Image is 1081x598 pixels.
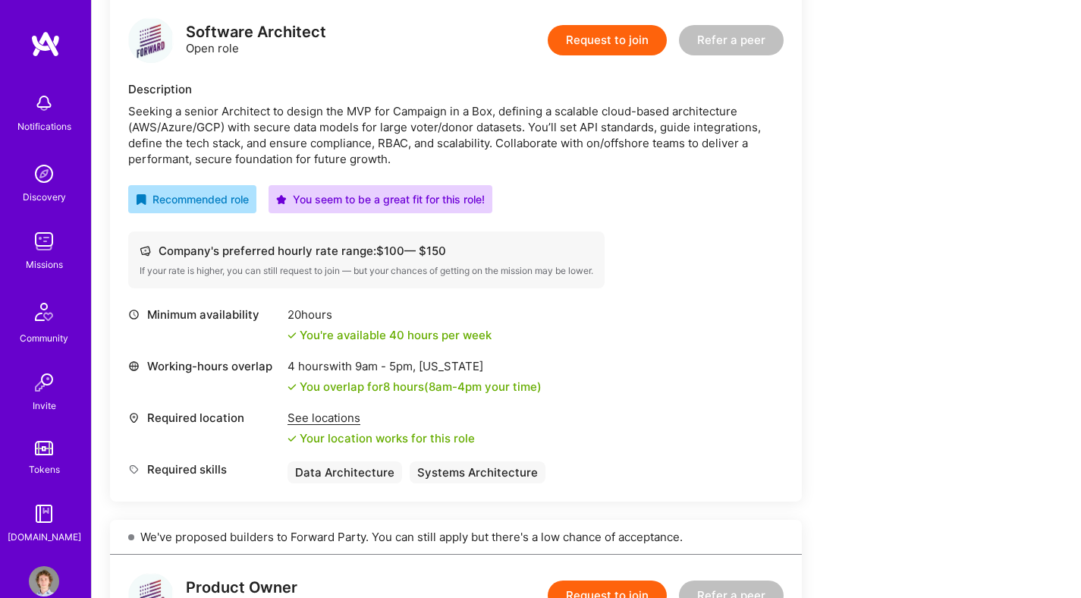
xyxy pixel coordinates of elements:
[23,189,66,205] div: Discovery
[29,499,59,529] img: guide book
[429,379,482,394] span: 8am - 4pm
[29,88,59,118] img: bell
[128,461,280,477] div: Required skills
[288,410,475,426] div: See locations
[140,245,151,257] i: icon Cash
[29,566,59,596] img: User Avatar
[29,159,59,189] img: discovery
[288,358,542,374] div: 4 hours with [US_STATE]
[128,103,784,167] div: Seeking a senior Architect to design the MVP for Campaign in a Box, defining a scalable cloud-bas...
[548,25,667,55] button: Request to join
[128,464,140,475] i: icon Tag
[288,434,297,443] i: icon Check
[33,398,56,414] div: Invite
[29,226,59,257] img: teamwork
[30,30,61,58] img: logo
[29,367,59,398] img: Invite
[128,81,784,97] div: Description
[288,331,297,340] i: icon Check
[288,327,492,343] div: You're available 40 hours per week
[20,330,68,346] div: Community
[128,17,174,63] img: logo
[136,194,146,205] i: icon RecommendedBadge
[140,243,593,259] div: Company's preferred hourly rate range: $ 100 — $ 150
[300,379,542,395] div: You overlap for 8 hours ( your time)
[8,529,81,545] div: [DOMAIN_NAME]
[128,309,140,320] i: icon Clock
[128,412,140,423] i: icon Location
[140,265,593,277] div: If your rate is higher, you can still request to join — but your chances of getting on the missio...
[17,118,71,134] div: Notifications
[186,24,326,40] div: Software Architect
[110,520,802,555] div: We've proposed builders to Forward Party. You can still apply but there's a low chance of accepta...
[288,430,475,446] div: Your location works for this role
[186,24,326,56] div: Open role
[352,359,419,373] span: 9am - 5pm ,
[276,194,287,205] i: icon PurpleStar
[128,307,280,323] div: Minimum availability
[29,461,60,477] div: Tokens
[26,257,63,272] div: Missions
[128,358,280,374] div: Working-hours overlap
[679,25,784,55] button: Refer a peer
[276,191,485,207] div: You seem to be a great fit for this role!
[128,360,140,372] i: icon World
[35,441,53,455] img: tokens
[288,382,297,392] i: icon Check
[186,580,297,596] div: Product Owner
[410,461,545,483] div: Systems Architecture
[25,566,63,596] a: User Avatar
[136,191,249,207] div: Recommended role
[26,294,62,330] img: Community
[128,410,280,426] div: Required location
[288,307,492,323] div: 20 hours
[288,461,402,483] div: Data Architecture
